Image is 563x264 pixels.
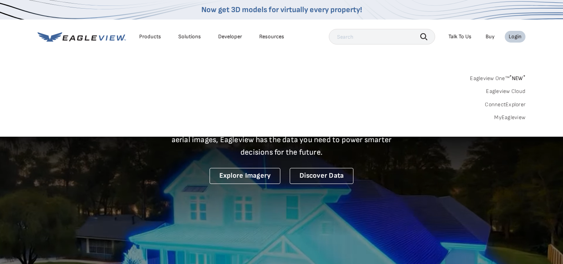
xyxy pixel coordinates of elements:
[162,121,401,159] p: A new era starts here. Built on more than 3.5 billion high-resolution aerial images, Eagleview ha...
[494,114,525,121] a: MyEagleview
[218,33,242,40] a: Developer
[201,5,362,14] a: Now get 3D models for virtually every property!
[448,33,472,40] div: Talk To Us
[139,33,161,40] div: Products
[329,29,435,45] input: Search
[470,73,525,82] a: Eagleview One™*NEW*
[259,33,284,40] div: Resources
[486,33,495,40] a: Buy
[509,33,522,40] div: Login
[509,75,525,82] span: NEW
[485,101,525,108] a: ConnectExplorer
[178,33,201,40] div: Solutions
[486,88,525,95] a: Eagleview Cloud
[210,168,281,184] a: Explore Imagery
[290,168,353,184] a: Discover Data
